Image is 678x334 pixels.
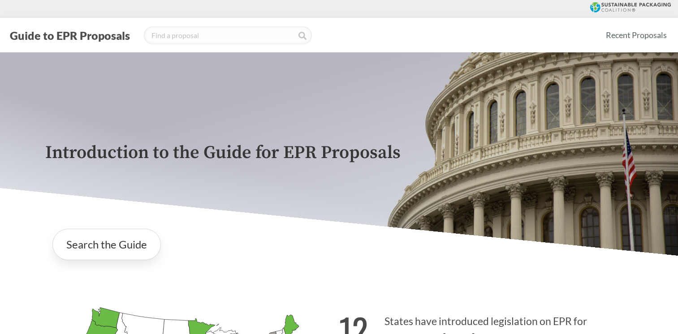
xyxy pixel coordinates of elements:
[602,25,671,45] a: Recent Proposals
[144,26,312,44] input: Find a proposal
[7,28,133,43] button: Guide to EPR Proposals
[52,229,161,260] a: Search the Guide
[45,143,633,163] p: Introduction to the Guide for EPR Proposals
